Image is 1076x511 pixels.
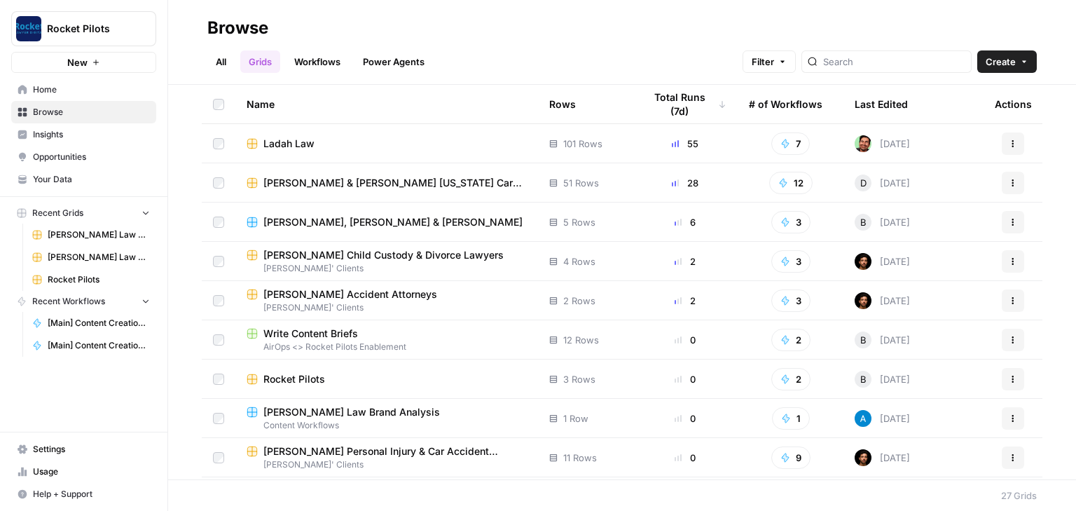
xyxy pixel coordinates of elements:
[11,101,156,123] a: Browse
[26,334,156,357] a: [Main] Content Creation Article
[33,128,150,141] span: Insights
[11,203,156,224] button: Recent Grids
[11,168,156,191] a: Your Data
[563,176,599,190] span: 51 Rows
[752,55,774,69] span: Filter
[823,55,965,69] input: Search
[860,372,867,386] span: B
[1001,489,1037,503] div: 27 Grids
[855,135,910,152] div: [DATE]
[771,250,811,273] button: 3
[549,85,576,123] div: Rows
[644,215,726,229] div: 6
[247,248,527,275] a: [PERSON_NAME] Child Custody & Divorce Lawyers[PERSON_NAME]' Clients
[644,254,726,268] div: 2
[743,50,796,73] button: Filter
[33,443,150,456] span: Settings
[247,176,527,190] a: [PERSON_NAME] & [PERSON_NAME] [US_STATE] Car Accident Lawyers
[860,215,867,229] span: B
[855,292,871,309] img: wt756mygx0n7rybn42vblmh42phm
[33,83,150,96] span: Home
[263,248,504,262] span: [PERSON_NAME] Child Custody & Divorce Lawyers
[32,295,105,308] span: Recent Workflows
[644,451,726,465] div: 0
[11,79,156,101] a: Home
[644,372,726,386] div: 0
[32,207,83,219] span: Recent Grids
[771,329,811,351] button: 2
[771,289,811,312] button: 3
[33,488,150,500] span: Help + Support
[11,291,156,312] button: Recent Workflows
[563,372,595,386] span: 3 Rows
[644,176,726,190] div: 28
[207,17,268,39] div: Browse
[247,405,527,432] a: [PERSON_NAME] Law Brand AnalysisContent Workflows
[855,371,910,388] div: [DATE]
[48,273,150,286] span: Rocket Pilots
[563,411,588,425] span: 1 Row
[563,215,595,229] span: 5 Rows
[247,137,527,151] a: Ladah Law
[33,151,150,163] span: Opportunities
[11,483,156,505] button: Help + Support
[33,465,150,478] span: Usage
[855,135,871,152] img: d1tj6q4qn00rgj0pg6jtyq0i5owx
[263,176,527,190] span: [PERSON_NAME] & [PERSON_NAME] [US_STATE] Car Accident Lawyers
[769,172,813,194] button: 12
[644,333,726,347] div: 0
[855,253,910,270] div: [DATE]
[247,287,527,314] a: [PERSON_NAME] Accident Attorneys[PERSON_NAME]' Clients
[354,50,433,73] a: Power Agents
[240,50,280,73] a: Grids
[860,176,867,190] span: D
[247,458,527,471] span: [PERSON_NAME]' Clients
[48,251,150,264] span: [PERSON_NAME] Law Firm (Copy)
[247,85,527,123] div: Name
[207,50,235,73] a: All
[263,327,358,341] span: Write Content Briefs
[247,262,527,275] span: [PERSON_NAME]' Clients
[263,215,523,229] span: [PERSON_NAME], [PERSON_NAME] & [PERSON_NAME]
[247,327,527,353] a: Write Content BriefsAirOps <> Rocket Pilots Enablement
[47,22,132,36] span: Rocket Pilots
[855,292,910,309] div: [DATE]
[855,175,910,191] div: [DATE]
[11,11,156,46] button: Workspace: Rocket Pilots
[263,137,315,151] span: Ladah Law
[26,268,156,291] a: Rocket Pilots
[247,301,527,314] span: [PERSON_NAME]' Clients
[11,52,156,73] button: New
[855,410,871,427] img: o3cqybgnmipr355j8nz4zpq1mc6x
[644,411,726,425] div: 0
[263,405,440,419] span: [PERSON_NAME] Law Brand Analysis
[977,50,1037,73] button: Create
[247,444,527,471] a: [PERSON_NAME] Personal Injury & Car Accident Lawyers[PERSON_NAME]' Clients
[855,410,910,427] div: [DATE]
[563,451,597,465] span: 11 Rows
[749,85,822,123] div: # of Workflows
[644,85,726,123] div: Total Runs (7d)
[33,173,150,186] span: Your Data
[67,55,88,69] span: New
[11,123,156,146] a: Insights
[26,224,156,246] a: [PERSON_NAME] Law Firm
[644,137,726,151] div: 55
[16,16,41,41] img: Rocket Pilots Logo
[263,287,437,301] span: [PERSON_NAME] Accident Attorneys
[771,132,810,155] button: 7
[33,106,150,118] span: Browse
[48,317,150,329] span: [Main] Content Creation Brief
[247,215,527,229] a: [PERSON_NAME], [PERSON_NAME] & [PERSON_NAME]
[48,339,150,352] span: [Main] Content Creation Article
[986,55,1016,69] span: Create
[48,229,150,241] span: [PERSON_NAME] Law Firm
[286,50,349,73] a: Workflows
[771,368,811,390] button: 2
[771,211,811,233] button: 3
[247,372,527,386] a: Rocket Pilots
[26,246,156,268] a: [PERSON_NAME] Law Firm (Copy)
[855,449,910,466] div: [DATE]
[772,407,810,430] button: 1
[11,438,156,461] a: Settings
